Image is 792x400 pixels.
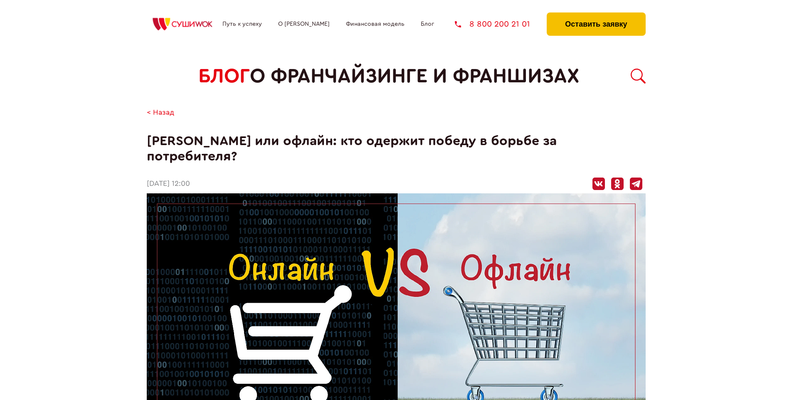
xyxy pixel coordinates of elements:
h1: [PERSON_NAME] или офлайн: кто одержит победу в борьбе за потребителя? [147,133,646,164]
a: Финансовая модель [346,21,405,27]
button: Оставить заявку [547,12,645,36]
time: [DATE] 12:00 [147,180,190,188]
span: БЛОГ [198,65,250,88]
a: О [PERSON_NAME] [278,21,330,27]
a: 8 800 200 21 01 [455,20,530,28]
span: о франчайзинге и франшизах [250,65,579,88]
a: < Назад [147,109,174,117]
a: Путь к успеху [222,21,262,27]
a: Блог [421,21,434,27]
span: 8 800 200 21 01 [469,20,530,28]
